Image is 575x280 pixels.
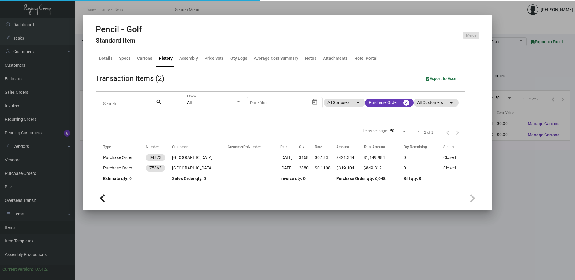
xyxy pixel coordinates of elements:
[96,24,142,35] h2: Pencil - Golf
[280,163,299,173] td: [DATE]
[159,55,173,62] div: History
[315,144,336,150] div: Rate
[364,163,404,173] td: $849.312
[364,144,404,150] div: Total Amount
[336,163,364,173] td: $319.104
[146,165,165,172] mat-chip: 75863
[35,266,48,272] div: 0.51.2
[404,176,421,181] span: Bill qty: 0
[336,152,364,163] td: $421.344
[315,152,336,163] td: $0.133
[156,99,162,106] mat-icon: search
[404,144,427,150] div: Qty Remaining
[443,163,465,173] td: Closed
[299,152,315,163] td: 3168
[364,152,404,163] td: $1,149.984
[336,144,349,150] div: Amount
[403,99,410,106] mat-icon: cancel
[228,144,280,150] div: CustomerPoNumber
[363,128,388,134] div: Items per page:
[443,128,453,137] button: Previous page
[103,176,132,181] span: Estimate qty: 0
[315,163,336,173] td: $0.1108
[103,144,146,150] div: Type
[280,152,299,163] td: [DATE]
[324,99,365,107] mat-chip: All Statuses
[299,163,315,173] td: 2880
[448,99,455,106] mat-icon: arrow_drop_down
[443,144,465,150] div: Status
[323,55,348,62] div: Attachments
[172,144,228,150] div: Customer
[421,73,463,84] button: Export to Excel
[364,144,385,150] div: Total Amount
[463,32,479,39] button: Merge
[146,144,172,150] div: Number
[418,130,433,135] div: 1 – 2 of 2
[336,176,386,181] span: Purchase Order qty: 6,048
[99,55,112,62] div: Details
[354,99,361,106] mat-icon: arrow_drop_down
[172,152,228,163] td: [GEOGRAPHIC_DATA]
[390,129,394,133] span: 50
[310,97,320,107] button: Open calendar
[299,144,304,150] div: Qty
[254,55,298,62] div: Average Cost Summary
[315,144,322,150] div: Rate
[443,144,454,150] div: Status
[96,163,146,173] td: Purchase Order
[250,100,269,105] input: Start date
[365,99,414,107] mat-chip: Purchase Order
[336,144,364,150] div: Amount
[146,154,165,161] mat-chip: 94373
[426,76,458,81] span: Export to Excel
[2,266,33,272] div: Current version:
[204,55,224,62] div: Price Sets
[354,55,377,62] div: Hotel Portal
[404,144,443,150] div: Qty Remaining
[404,152,443,163] td: 0
[414,99,459,107] mat-chip: All Customers
[179,55,198,62] div: Assembly
[404,163,443,173] td: 0
[443,152,465,163] td: Closed
[96,37,142,44] h4: Standard Item
[119,55,131,62] div: Specs
[280,144,299,150] div: Date
[96,152,146,163] td: Purchase Order
[390,129,407,133] mat-select: Items per page:
[305,55,316,62] div: Notes
[172,144,188,150] div: Customer
[187,100,192,105] span: All
[172,163,228,173] td: [GEOGRAPHIC_DATA]
[230,55,247,62] div: Qty Logs
[228,144,261,150] div: CustomerPoNumber
[299,144,315,150] div: Qty
[172,176,206,181] span: Sales Order qty: 0
[453,128,462,137] button: Next page
[280,144,287,150] div: Date
[280,176,306,181] span: Invoice qty: 0
[96,73,164,84] div: Transaction Items (2)
[103,144,111,150] div: Type
[137,55,152,62] div: Cartons
[274,100,303,105] input: End date
[466,33,476,38] span: Merge
[146,144,159,150] div: Number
